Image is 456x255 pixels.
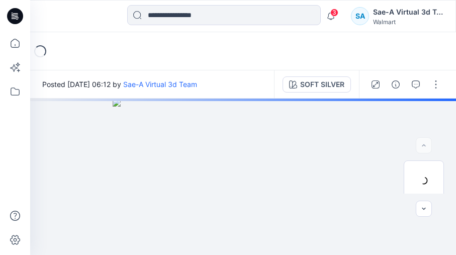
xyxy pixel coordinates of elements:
img: eyJhbGciOiJIUzI1NiIsImtpZCI6IjAiLCJzbHQiOiJzZXMiLCJ0eXAiOiJKV1QifQ.eyJkYXRhIjp7InR5cGUiOiJzdG9yYW... [113,99,373,255]
a: Sae-A Virtual 3d Team [123,80,197,89]
div: SOFT SILVER [300,79,344,90]
button: SOFT SILVER [283,76,351,93]
div: Walmart [373,18,443,26]
button: Details [388,76,404,93]
span: 3 [330,9,338,17]
div: Sae-A Virtual 3d Team [373,6,443,18]
span: Posted [DATE] 06:12 by [42,79,197,90]
div: SA [351,7,369,25]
